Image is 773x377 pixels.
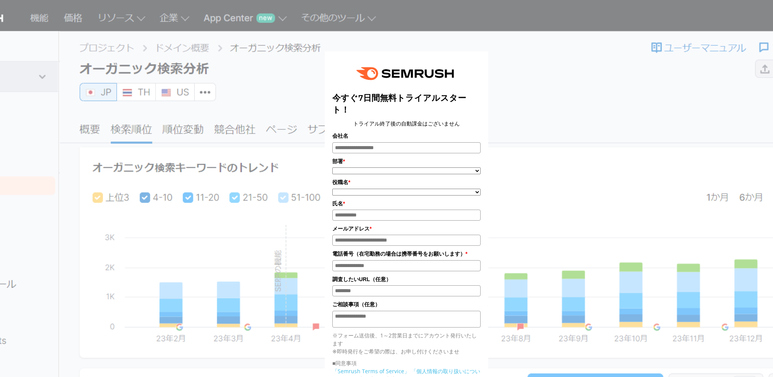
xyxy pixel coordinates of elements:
label: 役職名 [332,178,481,186]
p: ■同意事項 [332,359,481,367]
img: e6a379fe-ca9f-484e-8561-e79cf3a04b3f.png [351,59,462,88]
label: 氏名 [332,199,481,208]
title: 今すぐ7日間無料トライアルスタート！ [332,92,481,116]
label: メールアドレス [332,224,481,233]
label: ご相談事項（任意） [332,300,481,309]
a: 「Semrush Terms of Service」 [332,367,410,375]
p: ※フォーム送信後、1～2営業日までにアカウント発行いたします ※即時発行をご希望の際は、お申し付けくださいませ [332,331,481,355]
center: トライアル終了後の自動課金はございません [332,119,481,128]
label: 電話番号（在宅勤務の場合は携帯番号をお願いします） [332,250,481,258]
label: 部署 [332,157,481,165]
label: 会社名 [332,132,481,140]
label: 調査したいURL（任意） [332,275,481,283]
